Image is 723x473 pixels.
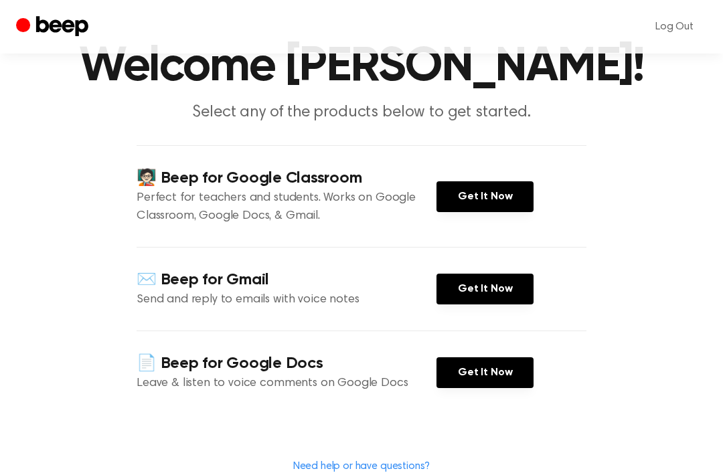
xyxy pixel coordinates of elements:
[19,43,704,91] h1: Welcome [PERSON_NAME]!
[104,102,619,124] p: Select any of the products below to get started.
[436,181,534,212] a: Get It Now
[293,461,430,472] a: Need help or have questions?
[137,189,436,225] p: Perfect for teachers and students. Works on Google Classroom, Google Docs, & Gmail.
[16,14,92,40] a: Beep
[137,291,436,309] p: Send and reply to emails with voice notes
[436,274,534,304] a: Get It Now
[137,375,436,393] p: Leave & listen to voice comments on Google Docs
[137,269,436,291] h4: ✉️ Beep for Gmail
[137,167,436,189] h4: 🧑🏻‍🏫 Beep for Google Classroom
[137,353,436,375] h4: 📄 Beep for Google Docs
[436,357,534,388] a: Get It Now
[642,11,707,43] a: Log Out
